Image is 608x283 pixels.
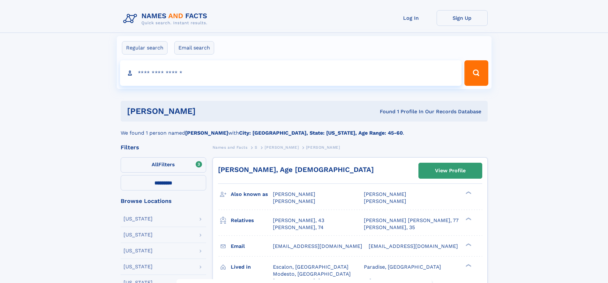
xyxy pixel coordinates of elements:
[174,41,214,55] label: Email search
[121,198,206,204] div: Browse Locations
[124,232,153,237] div: [US_STATE]
[121,10,213,27] img: Logo Names and Facts
[364,264,441,270] span: Paradise, [GEOGRAPHIC_DATA]
[419,163,482,178] a: View Profile
[364,198,406,204] span: [PERSON_NAME]
[273,217,324,224] a: [PERSON_NAME], 43
[464,242,472,247] div: ❯
[273,191,315,197] span: [PERSON_NAME]
[369,243,458,249] span: [EMAIL_ADDRESS][DOMAIN_NAME]
[306,145,340,150] span: [PERSON_NAME]
[218,166,374,174] a: [PERSON_NAME], Age [DEMOGRAPHIC_DATA]
[121,145,206,150] div: Filters
[288,108,481,115] div: Found 1 Profile In Our Records Database
[231,215,273,226] h3: Relatives
[273,271,351,277] span: Modesto, [GEOGRAPHIC_DATA]
[124,248,153,253] div: [US_STATE]
[464,217,472,221] div: ❯
[273,198,315,204] span: [PERSON_NAME]
[464,263,472,267] div: ❯
[265,145,299,150] span: [PERSON_NAME]
[364,217,459,224] a: [PERSON_NAME] [PERSON_NAME], 77
[255,143,258,151] a: S
[273,243,362,249] span: [EMAIL_ADDRESS][DOMAIN_NAME]
[121,157,206,173] label: Filters
[273,264,349,270] span: Escalon, [GEOGRAPHIC_DATA]
[437,10,488,26] a: Sign Up
[122,41,168,55] label: Regular search
[185,130,228,136] b: [PERSON_NAME]
[231,189,273,200] h3: Also known as
[273,224,324,231] a: [PERSON_NAME], 74
[124,264,153,269] div: [US_STATE]
[255,145,258,150] span: S
[152,161,158,168] span: All
[213,143,248,151] a: Names and Facts
[127,107,288,115] h1: [PERSON_NAME]
[120,60,462,86] input: search input
[121,122,488,137] div: We found 1 person named with .
[124,216,153,221] div: [US_STATE]
[231,241,273,252] h3: Email
[464,191,472,195] div: ❯
[239,130,403,136] b: City: [GEOGRAPHIC_DATA], State: [US_STATE], Age Range: 45-60
[435,163,466,178] div: View Profile
[364,224,415,231] a: [PERSON_NAME], 35
[386,10,437,26] a: Log In
[464,60,488,86] button: Search Button
[231,262,273,272] h3: Lived in
[265,143,299,151] a: [PERSON_NAME]
[364,191,406,197] span: [PERSON_NAME]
